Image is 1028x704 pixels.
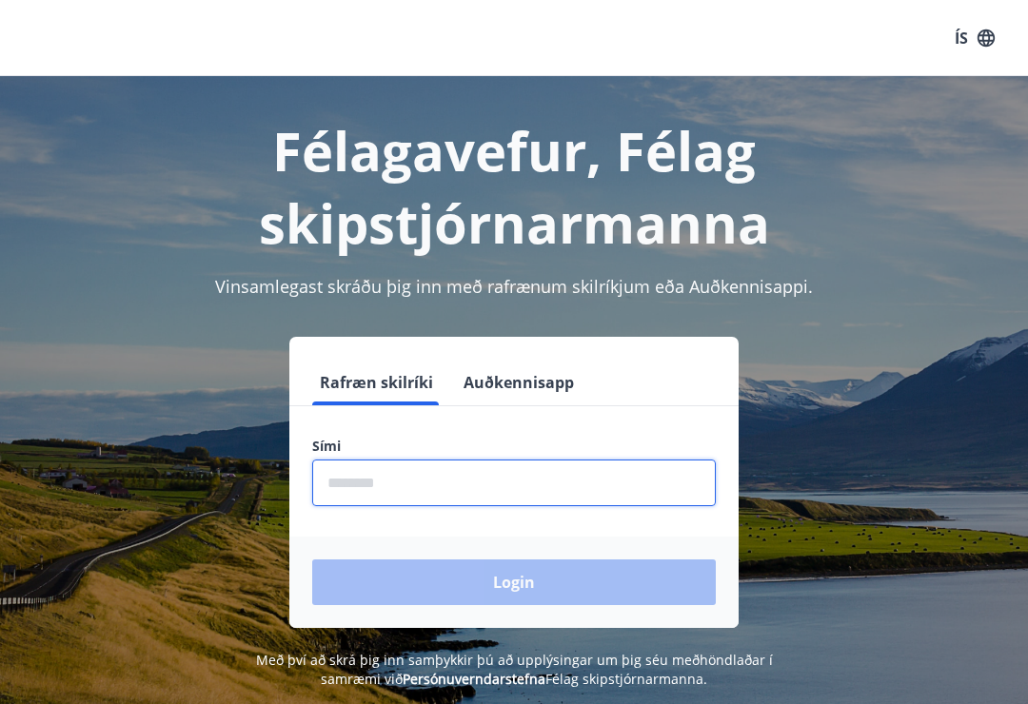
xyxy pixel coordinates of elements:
[456,360,582,405] button: Auðkennisapp
[312,360,441,405] button: Rafræn skilríki
[23,114,1005,259] h1: Félagavefur, Félag skipstjórnarmanna
[403,670,545,688] a: Persónuverndarstefna
[944,21,1005,55] button: ÍS
[256,651,773,688] span: Með því að skrá þig inn samþykkir þú að upplýsingar um þig séu meðhöndlaðar í samræmi við Félag s...
[312,437,716,456] label: Sími
[215,275,813,298] span: Vinsamlegast skráðu þig inn með rafrænum skilríkjum eða Auðkennisappi.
